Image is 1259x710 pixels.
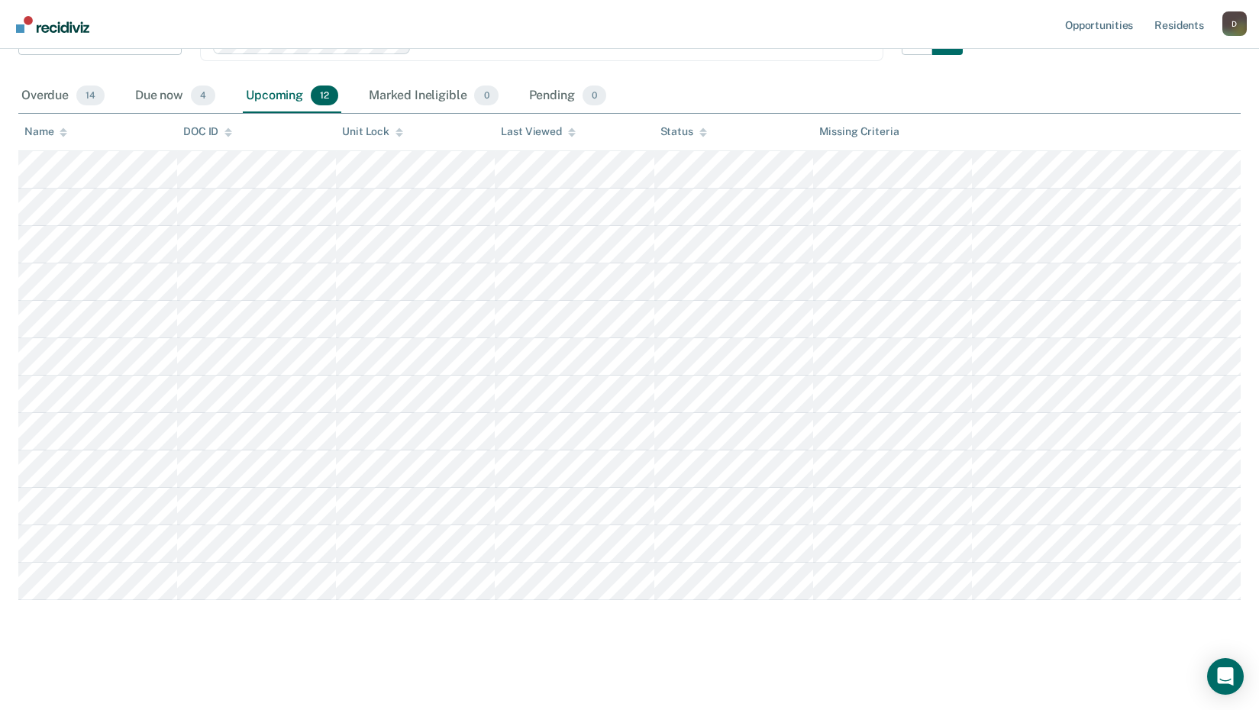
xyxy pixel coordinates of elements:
div: Open Intercom Messenger [1207,658,1244,695]
img: Recidiviz [16,16,89,33]
div: Last Viewed [501,125,575,138]
div: Status [660,125,707,138]
span: 12 [311,86,338,105]
div: Overdue14 [18,79,108,113]
div: Due now4 [132,79,218,113]
div: Missing Criteria [819,125,899,138]
span: 0 [474,86,498,105]
div: Marked Ineligible0 [366,79,502,113]
button: Profile dropdown button [1222,11,1247,36]
span: 4 [191,86,215,105]
div: D [1222,11,1247,36]
span: 14 [76,86,105,105]
div: Name [24,125,67,138]
div: Upcoming12 [243,79,341,113]
div: Pending0 [526,79,609,113]
div: DOC ID [183,125,232,138]
div: Unit Lock [342,125,403,138]
span: 0 [583,86,606,105]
